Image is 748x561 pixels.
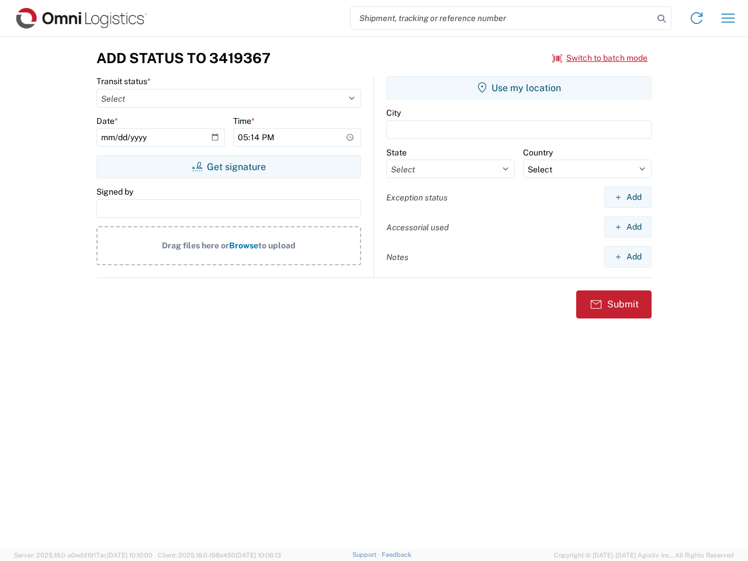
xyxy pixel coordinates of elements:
[96,116,118,126] label: Date
[386,147,407,158] label: State
[604,186,652,208] button: Add
[96,76,151,86] label: Transit status
[523,147,553,158] label: Country
[386,252,408,262] label: Notes
[352,551,382,558] a: Support
[382,551,411,558] a: Feedback
[351,7,653,29] input: Shipment, tracking or reference number
[386,108,401,118] label: City
[96,155,361,178] button: Get signature
[229,241,258,250] span: Browse
[14,552,153,559] span: Server: 2025.18.0-a0edd1917ac
[158,552,281,559] span: Client: 2025.18.0-198a450
[162,241,229,250] span: Drag files here or
[386,192,448,203] label: Exception status
[96,186,133,197] label: Signed by
[552,49,647,68] button: Switch to batch mode
[96,50,271,67] h3: Add Status to 3419367
[236,552,281,559] span: [DATE] 10:06:13
[604,216,652,238] button: Add
[386,222,449,233] label: Accessorial used
[107,552,153,559] span: [DATE] 10:10:00
[576,290,652,318] button: Submit
[258,241,296,250] span: to upload
[604,246,652,268] button: Add
[386,76,652,99] button: Use my location
[554,550,734,560] span: Copyright © [DATE]-[DATE] Agistix Inc., All Rights Reserved
[233,116,255,126] label: Time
